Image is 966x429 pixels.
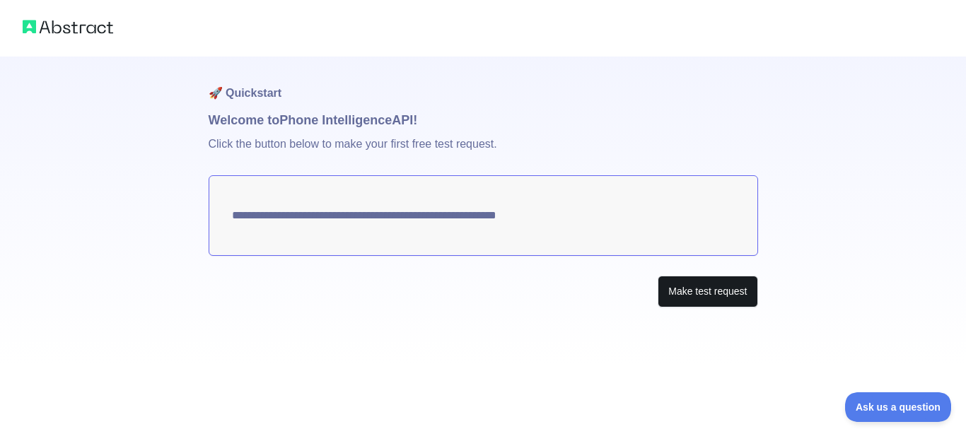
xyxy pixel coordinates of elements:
[845,392,952,422] iframe: Toggle Customer Support
[209,130,758,175] p: Click the button below to make your first free test request.
[658,276,757,307] button: Make test request
[209,57,758,110] h1: 🚀 Quickstart
[209,110,758,130] h1: Welcome to Phone Intelligence API!
[23,17,113,37] img: Abstract logo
